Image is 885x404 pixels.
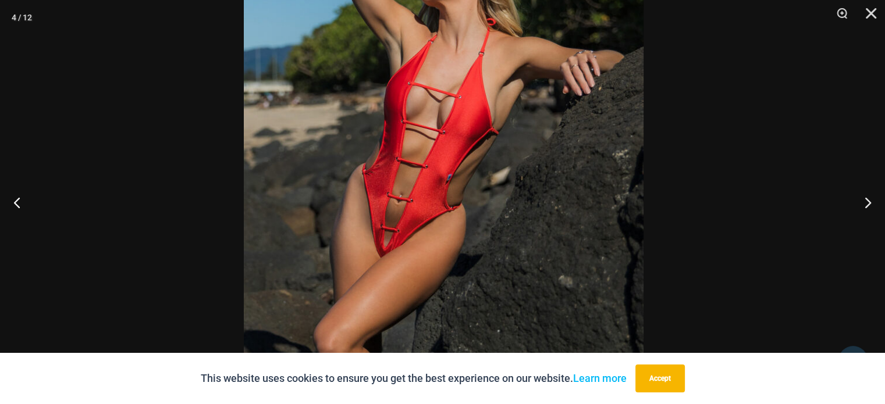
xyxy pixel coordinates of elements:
[635,364,685,392] button: Accept
[12,9,32,26] div: 4 / 12
[201,370,627,387] p: This website uses cookies to ensure you get the best experience on our website.
[573,372,627,384] a: Learn more
[841,173,885,231] button: Next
